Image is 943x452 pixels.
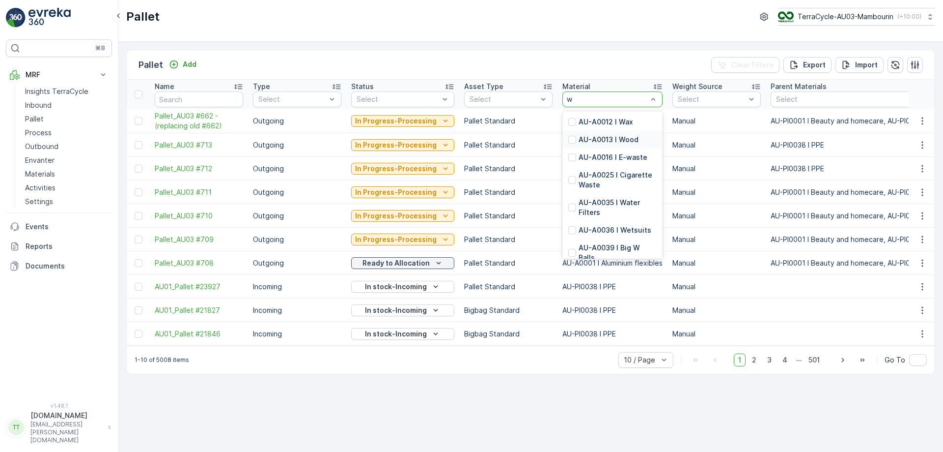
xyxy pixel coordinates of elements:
[365,282,427,292] p: In stock-Incoming
[155,258,243,268] a: Pallet_AU03 #708
[355,187,437,197] p: In Progress-Processing
[855,60,878,70] p: Import
[25,128,52,138] p: Process
[355,211,437,221] p: In Progress-Processing
[135,356,189,364] p: 1-10 of 5008 items
[778,11,794,22] img: image_D6FFc8H.png
[25,155,55,165] p: Envanter
[126,9,160,25] p: Pallet
[470,94,537,104] p: Select
[357,94,439,104] p: Select
[6,217,112,237] a: Events
[804,354,824,366] span: 501
[459,133,557,157] td: Pallet Standard
[155,164,243,174] a: Pallet_AU03 #712
[351,304,454,316] button: In stock-Incoming
[365,329,427,339] p: In stock-Incoming
[459,299,557,322] td: Bigbag Standard
[25,197,53,207] p: Settings
[351,186,454,198] button: In Progress-Processing
[835,57,884,73] button: Import
[557,109,667,133] td: AU-A0001 I Aluminium flexibles
[155,211,243,221] a: Pallet_AU03 #710
[135,330,142,338] div: Toggle Row Selected
[155,282,243,292] a: AU01_Pallet #23927
[667,228,766,251] td: Manual
[8,420,24,435] div: TT
[155,111,243,131] a: Pallet_AU03 #662 - (replacing old #662)
[796,354,802,366] p: ...
[248,133,346,157] td: Outgoing
[678,94,746,104] p: Select
[885,355,905,365] span: Go To
[26,261,108,271] p: Documents
[155,235,243,244] a: Pallet_AU03 #709
[21,140,112,153] a: Outbound
[135,141,142,149] div: Toggle Row Selected
[557,181,667,204] td: AU-A0001 I Aluminium flexibles
[30,421,103,444] p: [EMAIL_ADDRESS][PERSON_NAME][DOMAIN_NAME]
[30,411,103,421] p: [DOMAIN_NAME]
[557,204,667,228] td: AU-A0001 I Aluminium flexibles
[135,283,142,291] div: Toggle Row Selected
[778,8,935,26] button: TerraCycle-AU03-Mambourin(+10:00)
[135,165,142,173] div: Toggle Row Selected
[183,60,196,69] p: Add
[248,157,346,181] td: Outgoing
[557,228,667,251] td: AU-A0001 I Aluminium flexibles
[248,275,346,299] td: Incoming
[135,212,142,220] div: Toggle Row Selected
[667,322,766,346] td: Manual
[562,82,590,91] p: Material
[155,82,174,91] p: Name
[459,275,557,299] td: Pallet Standard
[155,329,243,339] a: AU01_Pallet #21846
[672,82,722,91] p: Weight Source
[355,116,437,126] p: In Progress-Processing
[25,142,58,151] p: Outbound
[711,57,779,73] button: Clear Filters
[21,85,112,98] a: Insights TerraCycle
[248,204,346,228] td: Outgoing
[25,87,88,96] p: Insights TerraCycle
[771,82,827,91] p: Parent Materials
[667,157,766,181] td: Manual
[155,187,243,197] a: Pallet_AU03 #711
[135,259,142,267] div: Toggle Row Selected
[6,256,112,276] a: Documents
[579,243,657,263] p: AU-A0039 I Big W Balls
[25,114,44,124] p: Pallet
[248,228,346,251] td: Outgoing
[351,139,454,151] button: In Progress-Processing
[667,181,766,204] td: Manual
[579,152,647,162] p: AU-A0016 I E-waste
[557,251,667,275] td: AU-A0001 I Aluminium flexibles
[734,354,746,366] span: 1
[362,258,430,268] p: Ready to Allocation
[253,82,270,91] p: Type
[897,13,921,21] p: ( +10:00 )
[579,135,638,145] p: AU-A0013 I Wood
[95,44,105,52] p: ⌘B
[783,57,832,73] button: Export
[351,115,454,127] button: In Progress-Processing
[135,188,142,196] div: Toggle Row Selected
[248,109,346,133] td: Outgoing
[135,306,142,314] div: Toggle Row Selected
[21,195,112,209] a: Settings
[135,117,142,125] div: Toggle Row Selected
[667,299,766,322] td: Manual
[139,58,163,72] p: Pallet
[155,140,243,150] a: Pallet_AU03 #713
[667,275,766,299] td: Manual
[459,228,557,251] td: Pallet Standard
[355,164,437,174] p: In Progress-Processing
[155,305,243,315] span: AU01_Pallet #21827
